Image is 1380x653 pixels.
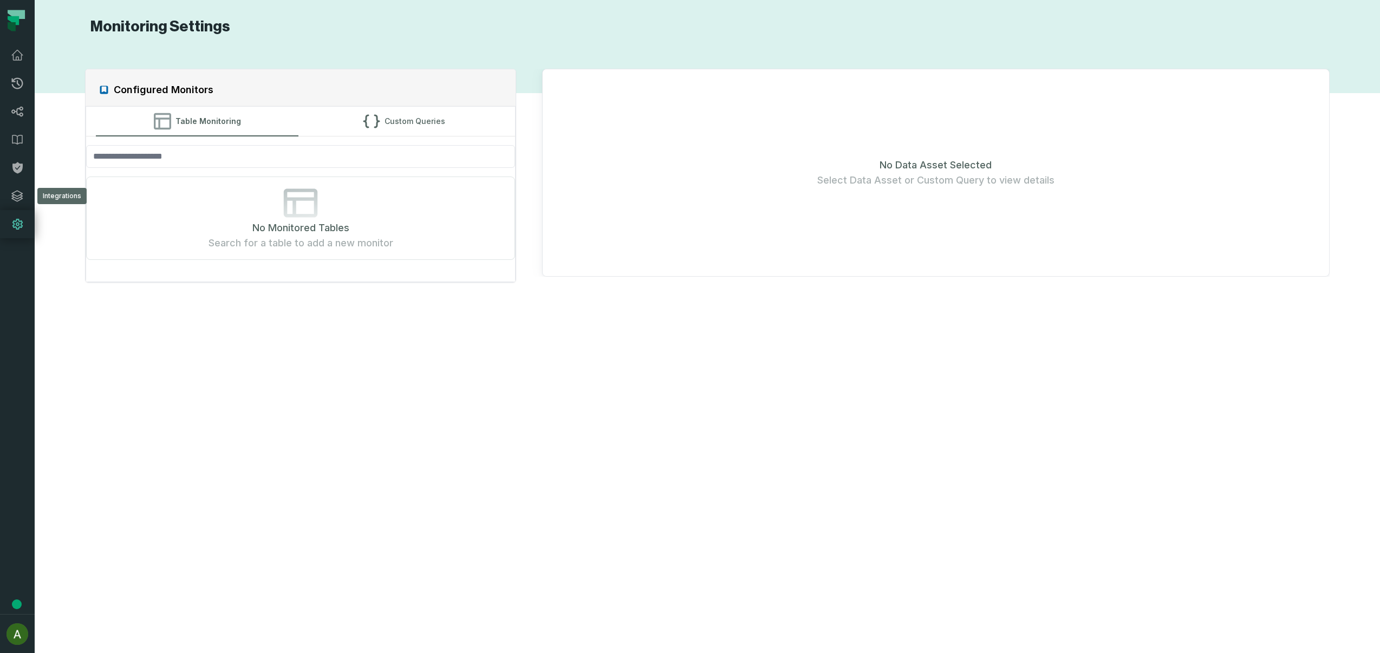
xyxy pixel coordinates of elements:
div: Integrations [37,188,87,204]
img: avatar of Ariel Swissa [6,623,28,645]
span: Select Data Asset or Custom Query to view details [817,173,1054,188]
button: Table Monitoring [96,107,298,136]
h2: Configured Monitors [114,82,213,97]
span: No Data Asset Selected [880,158,992,173]
button: Custom Queries [303,107,505,136]
h1: Monitoring Settings [85,17,230,36]
span: No Monitored Tables [252,220,349,236]
span: Search for a table to add a new monitor [209,236,393,251]
div: Tooltip anchor [12,599,22,609]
